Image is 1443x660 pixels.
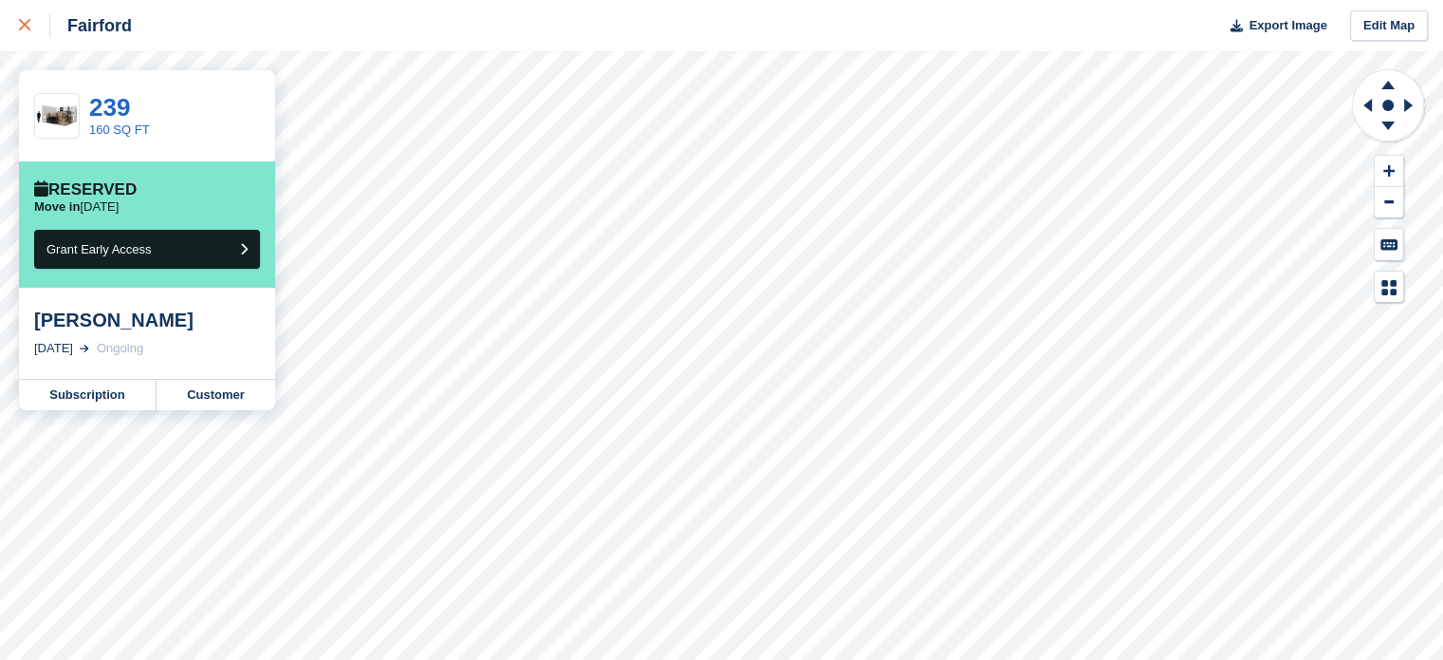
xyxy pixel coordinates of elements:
[35,100,79,133] img: 150-sqft-unit.jpg
[1375,272,1403,303] button: Map Legend
[1249,16,1326,35] span: Export Image
[34,199,119,215] p: [DATE]
[80,345,89,352] img: arrow-right-light-icn-cde0832a797a2874e46488d9cf13f60e5c3a73dbe684e267c42b8395dfbc2abf.svg
[34,339,73,358] div: [DATE]
[50,14,132,37] div: Fairford
[34,230,260,269] button: Grant Early Access
[34,309,260,331] div: [PERSON_NAME]
[34,199,80,214] span: Move in
[34,180,137,199] div: Reserved
[46,242,152,256] span: Grant Early Access
[89,93,130,122] a: 239
[1375,229,1403,260] button: Keyboard Shortcuts
[19,380,157,410] a: Subscription
[1219,10,1327,42] button: Export Image
[89,123,150,137] a: 160 SQ FT
[97,339,143,358] div: Ongoing
[157,380,275,410] a: Customer
[1375,187,1403,218] button: Zoom Out
[1375,156,1403,187] button: Zoom In
[1350,10,1428,42] a: Edit Map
